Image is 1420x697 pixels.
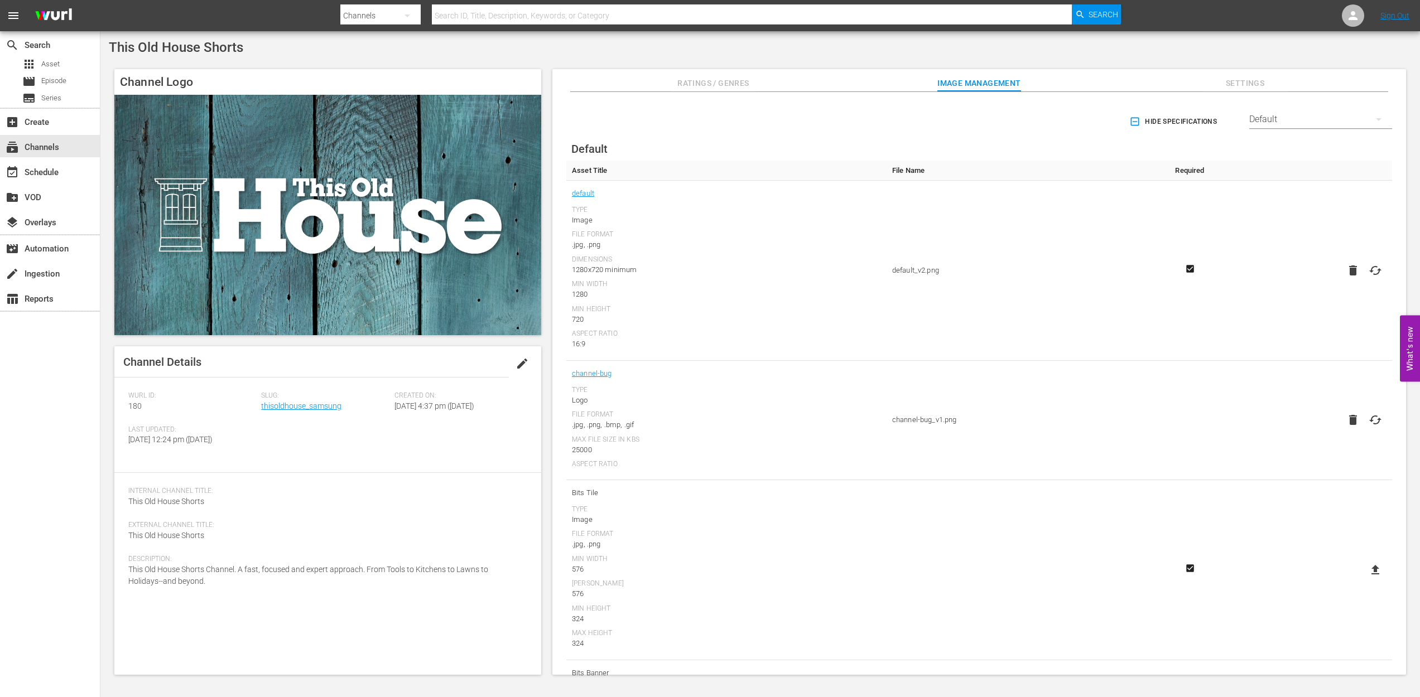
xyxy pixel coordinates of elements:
[572,280,881,289] div: Min Width
[6,267,19,280] span: Ingestion
[516,357,529,370] span: edit
[261,391,388,400] span: Slug:
[1400,316,1420,382] button: Open Feedback Widget
[128,555,522,564] span: Description:
[1204,76,1287,90] span: Settings
[572,186,594,201] a: default
[1156,161,1224,181] th: Required
[128,435,213,444] span: [DATE] 12:24 pm ([DATE])
[1132,116,1217,128] span: Hide Specifications
[6,216,19,229] span: Overlays
[128,565,488,585] span: This Old House Shorts Channel. A fast, focused and expert approach. From Tools to Kitchens to Law...
[572,305,881,314] div: Min Height
[572,289,881,300] div: 1280
[109,40,243,55] span: This Old House Shorts
[572,395,881,406] div: Logo
[572,460,881,469] div: Aspect Ratio
[128,531,204,540] span: This Old House Shorts
[123,355,201,369] span: Channel Details
[114,95,541,335] img: This Old House Shorts
[572,444,881,456] div: 25000
[1127,106,1221,137] button: Hide Specifications
[572,366,612,381] a: channel-bug
[128,497,204,506] span: This Old House Shorts
[572,206,881,215] div: Type
[128,521,522,530] span: External Channel Title:
[572,555,881,564] div: Min Width
[41,93,61,104] span: Series
[394,391,522,400] span: Created On:
[887,361,1156,480] td: channel-bug_v1.png
[572,264,881,275] div: 1280x720 minimum
[572,514,881,525] div: Image
[572,435,881,444] div: Max File Size In Kbs
[6,191,19,204] span: VOD
[572,530,881,539] div: File Format
[261,401,341,410] a: thisoldhouse_samsung
[6,141,19,154] span: Channels
[7,9,20,22] span: menu
[509,350,536,377] button: edit
[128,425,256,434] span: Last Updated:
[128,487,522,496] span: Internal Channel Title:
[572,629,881,638] div: Max Height
[937,76,1021,90] span: Image Management
[572,588,881,599] div: 576
[22,57,36,71] span: apps
[887,181,1156,361] td: default_v2.png
[572,330,881,338] div: Aspect Ratio
[572,230,881,239] div: File Format
[1072,4,1121,25] button: Search
[6,292,19,306] span: Reports
[41,75,66,86] span: Episode
[572,338,881,350] div: 16:9
[41,59,60,70] span: Asset
[27,3,80,29] img: ans4CAIJ8jUAAAAAAAAAAAAAAAAAAAAAAAAgQb4GAAAAAAAAAAAAAAAAAAAAAAAAJMjXAAAAAAAAAAAAAAAAAAAAAAAAgAT5G...
[128,391,256,400] span: Wurl ID:
[572,314,881,325] div: 720
[572,666,881,680] span: Bits Banner
[1183,563,1197,573] svg: Required
[6,166,19,179] span: Schedule
[572,419,881,430] div: .jpg, .png, .bmp, .gif
[572,505,881,514] div: Type
[572,604,881,613] div: Min Height
[1249,104,1392,135] div: Default
[572,613,881,625] div: 324
[572,410,881,419] div: File Format
[22,75,36,88] span: movie
[22,91,36,105] span: Series
[572,579,881,588] div: [PERSON_NAME]
[887,161,1156,181] th: File Name
[1183,264,1197,274] svg: Required
[572,638,881,649] div: 324
[6,242,19,255] span: Automation
[6,115,19,129] span: Create
[572,564,881,575] div: 576
[128,401,142,410] span: 180
[1380,11,1409,20] a: Sign Out
[1089,4,1118,25] span: Search
[572,239,881,250] div: .jpg, .png
[572,215,881,226] div: Image
[572,486,881,500] span: Bits Tile
[572,255,881,264] div: Dimensions
[571,142,608,156] span: Default
[572,539,881,550] div: .jpg, .png
[114,69,541,95] h4: Channel Logo
[6,38,19,52] span: Search
[394,401,474,410] span: [DATE] 4:37 pm ([DATE])
[566,161,887,181] th: Asset Title
[572,386,881,395] div: Type
[671,76,755,90] span: Ratings / Genres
